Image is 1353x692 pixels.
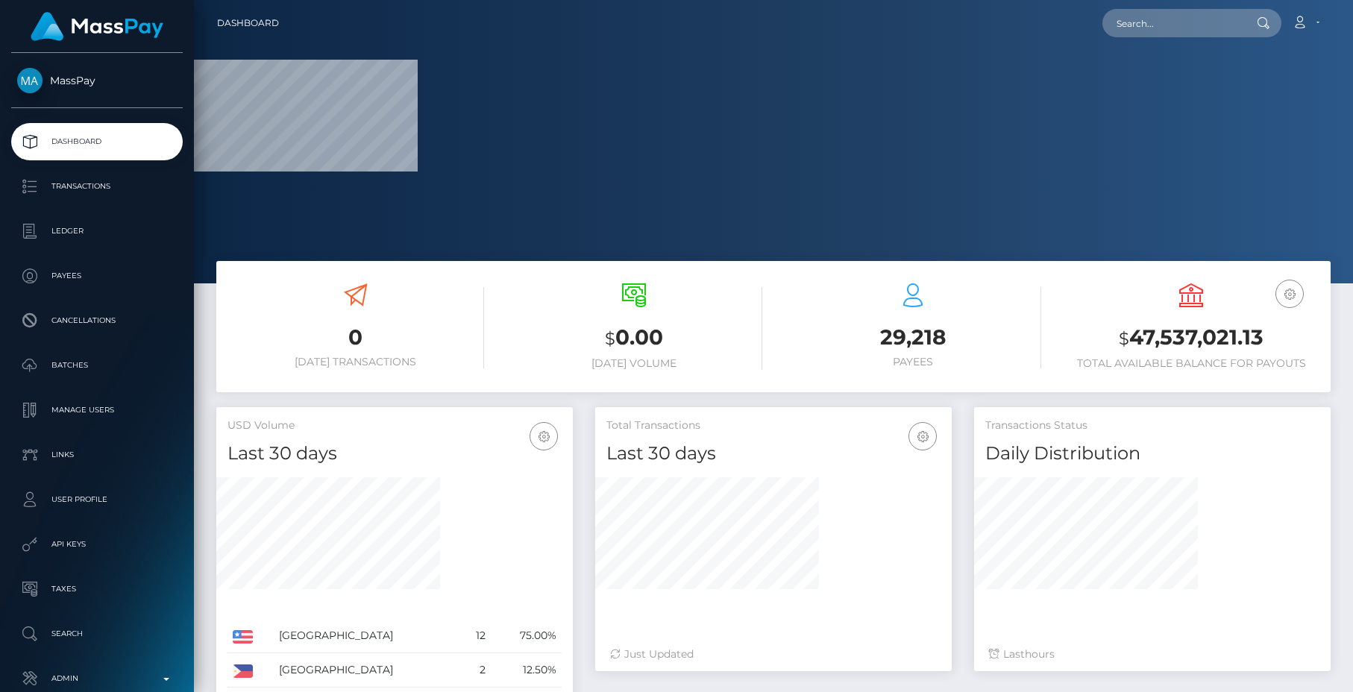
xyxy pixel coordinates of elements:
p: Dashboard [17,130,177,153]
a: Batches [11,347,183,384]
p: Taxes [17,578,177,600]
p: Cancellations [17,309,177,332]
p: Payees [17,265,177,287]
td: [GEOGRAPHIC_DATA] [274,653,461,688]
img: MassPay Logo [31,12,163,41]
h6: Payees [785,356,1041,368]
a: Ledger [11,213,183,250]
h6: [DATE] Transactions [227,356,484,368]
input: Search... [1102,9,1243,37]
a: Manage Users [11,391,183,429]
h6: [DATE] Volume [506,357,763,370]
td: 12.50% [491,653,562,688]
p: Admin [17,667,177,690]
a: Dashboard [11,123,183,160]
h5: USD Volume [227,418,562,433]
p: Ledger [17,220,177,242]
a: Payees [11,257,183,295]
h3: 0 [227,323,484,352]
h5: Total Transactions [606,418,941,433]
p: Batches [17,354,177,377]
img: MassPay [17,68,43,93]
small: $ [605,328,615,349]
td: 12 [461,619,492,653]
p: API Keys [17,533,177,556]
a: Links [11,436,183,474]
p: Transactions [17,175,177,198]
a: Search [11,615,183,652]
p: Manage Users [17,399,177,421]
td: 75.00% [491,619,562,653]
td: 2 [461,653,492,688]
small: $ [1119,328,1129,349]
span: MassPay [11,74,183,87]
p: User Profile [17,488,177,511]
h3: 47,537,021.13 [1064,323,1320,353]
div: Last hours [989,647,1316,662]
h6: Total Available Balance for Payouts [1064,357,1320,370]
div: Just Updated [610,647,937,662]
p: Links [17,444,177,466]
a: Dashboard [217,7,279,39]
h3: 29,218 [785,323,1041,352]
a: API Keys [11,526,183,563]
h5: Transactions Status [985,418,1319,433]
h3: 0.00 [506,323,763,353]
h4: Daily Distribution [985,441,1319,467]
td: [GEOGRAPHIC_DATA] [274,619,461,653]
a: Cancellations [11,302,183,339]
a: Transactions [11,168,183,205]
p: Search [17,623,177,645]
img: PH.png [233,664,253,678]
h4: Last 30 days [227,441,562,467]
h4: Last 30 days [606,441,941,467]
img: US.png [233,630,253,644]
a: User Profile [11,481,183,518]
a: Taxes [11,570,183,608]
